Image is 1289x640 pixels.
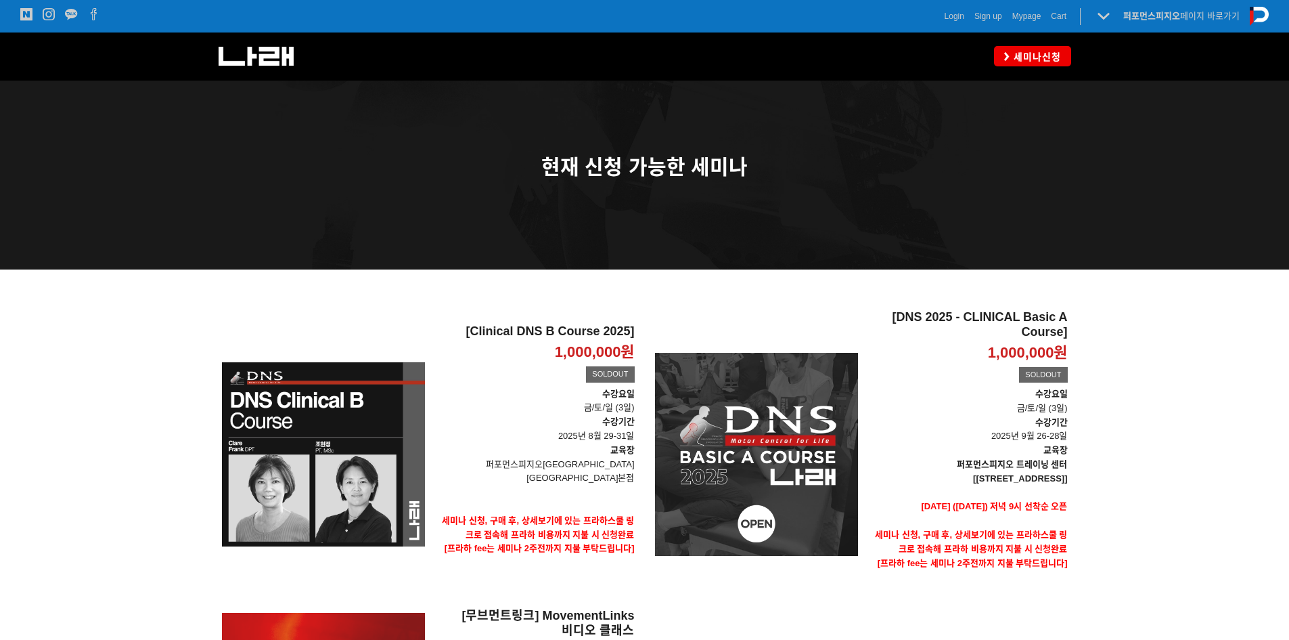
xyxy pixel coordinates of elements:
[974,9,1002,23] a: Sign up
[555,343,635,362] p: 1,000,000원
[435,415,635,444] p: 2025년 8월 29-31일
[973,473,1067,484] strong: [[STREET_ADDRESS]]
[610,445,635,455] strong: 교육장
[435,324,635,339] h2: [Clinical DNS B Course 2025]
[988,343,1068,363] p: 1,000,000원
[868,387,1068,416] p: 금/토/일 (3일)
[445,543,635,553] span: [프라하 fee는 세미나 2주전까지 지불 부탁드립니다]
[994,46,1071,66] a: 세미나신청
[435,458,635,486] p: 퍼포먼스피지오[GEOGRAPHIC_DATA] [GEOGRAPHIC_DATA]본점
[945,9,964,23] a: Login
[602,389,635,399] strong: 수강요일
[1035,389,1068,399] strong: 수강요일
[435,401,635,415] p: 금/토/일 (3일)
[1043,445,1068,455] strong: 교육장
[541,156,748,178] span: 현재 신청 가능한 세미나
[868,310,1068,599] a: [DNS 2025 - CLINICAL Basic A Course] 1,000,000원 SOLDOUT 수강요일금/토/일 (3일)수강기간 2025년 9월 26-28일교육장퍼포먼스...
[586,366,634,383] div: SOLDOUT
[602,417,635,427] strong: 수강기간
[435,324,635,584] a: [Clinical DNS B Course 2025] 1,000,000원 SOLDOUT 수강요일금/토/일 (3일)수강기간 2025년 8월 29-31일교육장퍼포먼스피지오[GEOG...
[1012,9,1041,23] a: Mypage
[868,416,1068,444] p: 2025년 9월 26-28일
[1051,9,1066,23] a: Cart
[878,558,1068,568] span: [프라하 fee는 세미나 2주전까지 지불 부탁드립니다]
[1123,11,1240,21] a: 퍼포먼스피지오페이지 바로가기
[435,609,635,638] h2: [무브먼트링크] MovementLinks 비디오 클래스
[868,310,1068,339] h2: [DNS 2025 - CLINICAL Basic A Course]
[921,501,1067,511] span: [DATE] ([DATE]) 저녁 9시 선착순 오픈
[1035,417,1068,427] strong: 수강기간
[875,530,1068,554] strong: 세미나 신청, 구매 후, 상세보기에 있는 프라하스쿨 링크로 접속해 프라하 비용까지 지불 시 신청완료
[957,459,1067,469] strong: 퍼포먼스피지오 트레이닝 센터
[1019,367,1067,383] div: SOLDOUT
[1123,11,1180,21] strong: 퍼포먼스피지오
[442,515,635,540] strong: 세미나 신청, 구매 후, 상세보기에 있는 프라하스쿨 링크로 접속해 프라하 비용까지 지불 시 신청완료
[1010,50,1061,64] span: 세미나신청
